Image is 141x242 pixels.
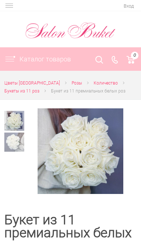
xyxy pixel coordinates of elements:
span: Количество [94,81,118,86]
a: Цветы [GEOGRAPHIC_DATA] [4,79,60,87]
img: Цветы Нижний Новгород [25,20,116,41]
img: Букет из 11 премиальных белых роз [38,108,123,194]
a: Увеличить [33,108,128,194]
span: Розы [72,81,82,86]
span: Букеты из 11 роз [4,88,39,94]
a: Розы [72,79,82,87]
span: 0 [131,52,138,59]
a: Букеты из 11 роз [4,87,39,95]
a: Количество [94,79,118,87]
span: Букет из 11 премиальных белых роз [51,88,125,94]
a: Вход [124,3,134,9]
span: Цветы [GEOGRAPHIC_DATA] [4,81,60,86]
